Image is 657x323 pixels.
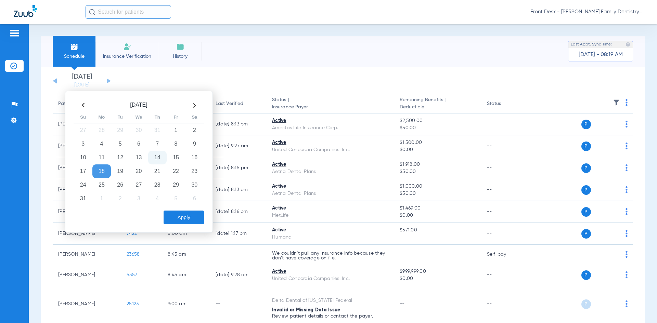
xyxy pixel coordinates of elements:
[272,308,340,312] span: Invalid or Missing Data Issue
[272,212,389,219] div: MetLife
[127,301,139,306] span: 25123
[53,223,121,245] td: [PERSON_NAME]
[481,223,528,245] td: --
[89,9,95,15] img: Search Icon
[70,43,78,51] img: Schedule
[58,100,88,107] div: Patient Name
[481,245,528,264] td: Self-pay
[581,142,591,151] span: P
[267,94,394,113] th: Status |
[613,99,620,106] img: filter.svg
[162,245,210,264] td: 8:45 AM
[400,168,476,175] span: $50.00
[164,53,196,60] span: History
[400,252,405,257] span: --
[400,139,476,146] span: $1,500.00
[272,227,389,234] div: Active
[400,301,405,306] span: --
[127,272,137,277] span: 5357
[626,271,628,278] img: group-dot-blue.svg
[626,230,628,237] img: group-dot-blue.svg
[481,201,528,223] td: --
[92,100,185,111] th: [DATE]
[61,73,102,89] li: [DATE]
[581,120,591,129] span: P
[272,161,389,168] div: Active
[400,124,476,132] span: $50.00
[123,43,131,51] img: Manual Insurance Verification
[581,185,591,195] span: P
[210,113,267,135] td: [DATE] 8:13 PM
[581,207,591,217] span: P
[481,179,528,201] td: --
[481,286,528,322] td: --
[53,286,121,322] td: [PERSON_NAME]
[127,231,137,236] span: 7422
[61,82,102,89] a: [DATE]
[272,139,389,146] div: Active
[58,53,90,60] span: Schedule
[626,251,628,258] img: group-dot-blue.svg
[272,190,389,197] div: Aetna Dental Plans
[162,264,210,286] td: 8:45 AM
[272,314,389,319] p: Review patient details or contact the payer.
[272,205,389,212] div: Active
[626,164,628,171] img: group-dot-blue.svg
[272,124,389,132] div: Ameritas Life Insurance Corp.
[210,264,267,286] td: [DATE] 9:28 AM
[53,245,121,264] td: [PERSON_NAME]
[530,9,643,15] span: Front Desk - [PERSON_NAME] Family Dentistry
[581,163,591,173] span: P
[86,5,171,19] input: Search for patients
[481,94,528,113] th: Status
[400,117,476,124] span: $2,500.00
[626,186,628,193] img: group-dot-blue.svg
[272,268,389,275] div: Active
[400,212,476,219] span: $0.00
[210,201,267,223] td: [DATE] 8:16 PM
[571,41,612,48] span: Last Appt. Sync Time:
[101,53,154,60] span: Insurance Verification
[58,100,116,107] div: Patient Name
[400,104,476,111] span: Deductible
[176,43,184,51] img: History
[581,270,591,280] span: P
[210,179,267,201] td: [DATE] 8:13 PM
[272,168,389,175] div: Aetna Dental Plans
[210,157,267,179] td: [DATE] 8:15 PM
[162,223,210,245] td: 8:00 AM
[162,286,210,322] td: 9:00 AM
[626,300,628,307] img: group-dot-blue.svg
[272,117,389,124] div: Active
[400,146,476,153] span: $0.00
[216,100,243,107] div: Last Verified
[400,275,476,282] span: $0.00
[272,290,389,297] div: --
[481,264,528,286] td: --
[400,183,476,190] span: $1,000.00
[210,135,267,157] td: [DATE] 9:27 AM
[127,252,140,257] span: 23658
[210,286,267,322] td: --
[626,143,628,149] img: group-dot-blue.svg
[272,104,389,111] span: Insurance Payer
[9,29,20,37] img: hamburger-icon
[394,94,481,113] th: Remaining Benefits |
[272,146,389,153] div: United Concordia Companies, Inc.
[481,157,528,179] td: --
[579,51,623,58] span: [DATE] - 08:19 AM
[272,297,389,304] div: Delta Dental of [US_STATE] Federal
[400,227,476,234] span: $571.00
[272,234,389,241] div: Humana
[481,135,528,157] td: --
[581,229,591,239] span: P
[481,113,528,135] td: --
[53,264,121,286] td: [PERSON_NAME]
[400,190,476,197] span: $50.00
[272,275,389,282] div: United Concordia Companies, Inc.
[626,208,628,215] img: group-dot-blue.svg
[581,299,591,309] span: P
[400,161,476,168] span: $1,918.00
[400,205,476,212] span: $1,469.00
[164,211,204,224] button: Apply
